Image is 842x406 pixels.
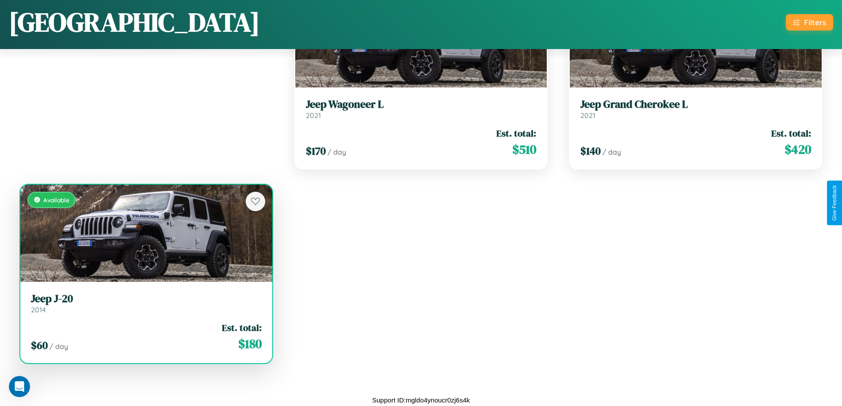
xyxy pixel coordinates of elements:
[512,140,536,158] span: $ 510
[580,98,811,120] a: Jeep Grand Cherokee L2021
[785,140,811,158] span: $ 420
[372,394,470,406] p: Support ID: mgldo4ynoucr0zj6s4k
[328,148,346,156] span: / day
[306,98,537,111] h3: Jeep Wagoneer L
[31,305,46,314] span: 2014
[43,196,69,204] span: Available
[222,321,262,334] span: Est. total:
[786,14,833,30] button: Filters
[31,292,262,305] h3: Jeep J-20
[306,144,326,158] span: $ 170
[9,376,30,397] iframe: Intercom live chat
[306,98,537,120] a: Jeep Wagoneer L2021
[580,111,595,120] span: 2021
[50,342,68,351] span: / day
[831,185,838,221] div: Give Feedback
[9,4,260,40] h1: [GEOGRAPHIC_DATA]
[238,335,262,353] span: $ 180
[31,292,262,314] a: Jeep J-202014
[602,148,621,156] span: / day
[306,111,321,120] span: 2021
[496,127,536,140] span: Est. total:
[804,18,826,27] div: Filters
[771,127,811,140] span: Est. total:
[31,338,48,353] span: $ 60
[580,144,601,158] span: $ 140
[580,98,811,111] h3: Jeep Grand Cherokee L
